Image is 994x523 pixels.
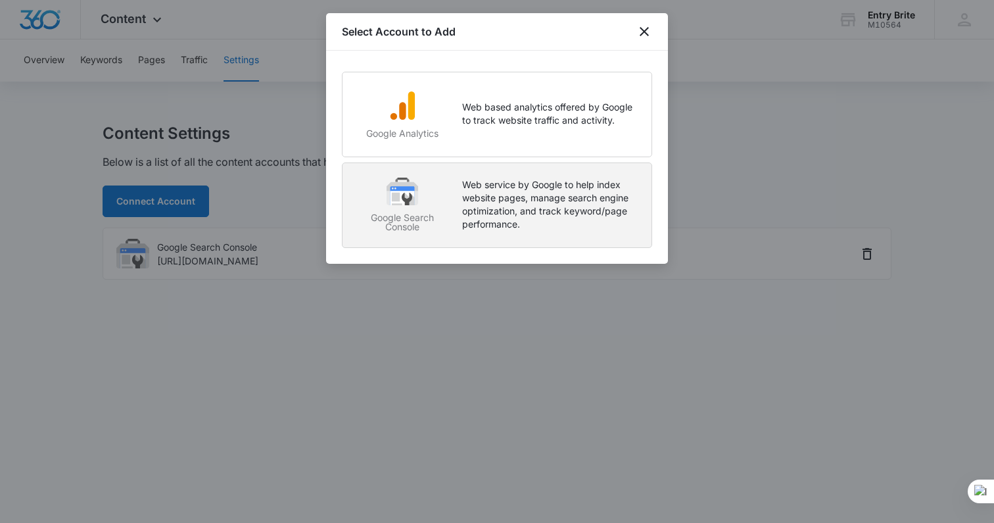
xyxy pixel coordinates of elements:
h1: Select Account to Add [342,24,456,39]
img: logo-googleAnalytics.svg [387,89,418,121]
button: Google AnalyticsWeb based analytics offered by Google to track website traffic and activity. [342,72,652,157]
button: Google Search ConsoleWeb service by Google to help index website pages, manage search engine opti... [342,162,652,248]
p: Google Search Console [356,213,449,232]
img: logo-googleSearchConsole.svg [387,178,418,206]
p: Google Analytics [356,129,449,138]
button: close [636,24,652,39]
p: Web service by Google to help index website pages, manage search engine optimization, and track k... [462,178,638,231]
p: Web based analytics offered by Google to track website traffic and activity. [462,101,638,127]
